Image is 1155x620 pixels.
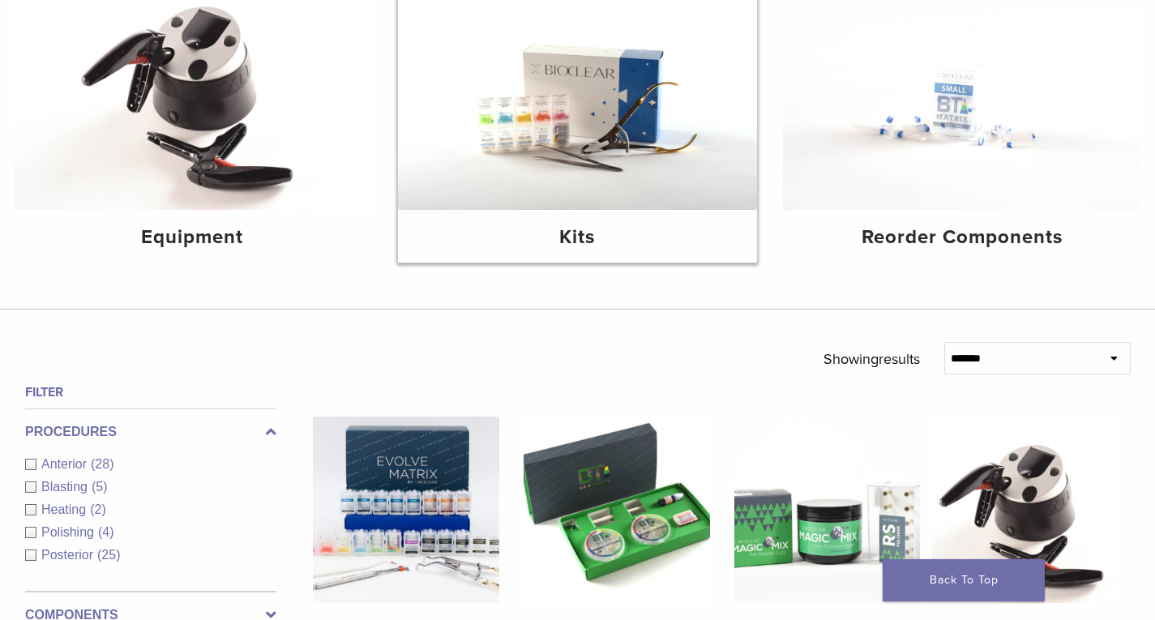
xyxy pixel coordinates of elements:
label: Procedures [25,422,276,442]
span: (5) [92,480,108,494]
span: (28) [91,457,113,471]
h4: Kits [411,223,744,252]
h4: Reorder Components [796,223,1129,252]
span: Polishing [41,525,98,539]
a: Back To Top [883,559,1045,601]
span: Anterior [41,457,91,471]
img: Evolve All-in-One Kit [313,417,499,603]
img: Rockstar (RS) Polishing Kit [734,417,921,603]
span: Heating [41,502,90,516]
span: (2) [90,502,106,516]
img: HeatSync Kit [932,417,1119,603]
img: Black Triangle (BT) Kit [524,417,710,603]
span: (4) [98,525,114,539]
p: Showing results [823,342,920,376]
h4: Filter [25,383,276,402]
span: (25) [97,548,120,562]
span: Posterior [41,548,97,562]
h4: Equipment [26,223,359,252]
span: Blasting [41,480,92,494]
